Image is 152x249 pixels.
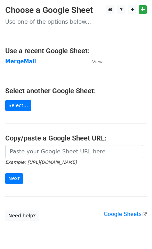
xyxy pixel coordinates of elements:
p: Use one of the options below... [5,18,147,25]
h4: Select another Google Sheet: [5,87,147,95]
a: View [85,58,103,65]
a: Select... [5,100,31,111]
h3: Choose a Google Sheet [5,5,147,15]
small: Example: [URL][DOMAIN_NAME] [5,160,77,165]
h4: Use a recent Google Sheet: [5,47,147,55]
small: View [92,59,103,64]
a: MergeMail [5,58,36,65]
a: Google Sheets [104,211,147,217]
input: Next [5,173,23,184]
input: Paste your Google Sheet URL here [5,145,143,158]
a: Need help? [5,210,39,221]
h4: Copy/paste a Google Sheet URL: [5,134,147,142]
